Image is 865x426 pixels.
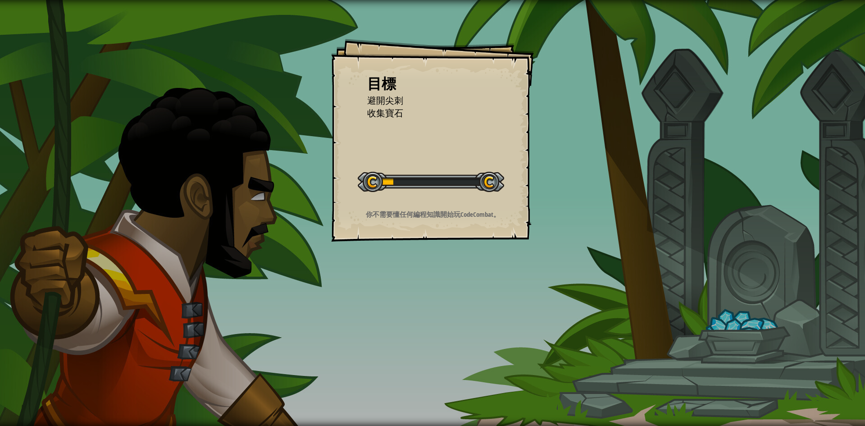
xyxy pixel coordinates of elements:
span: 避開尖刺 [367,94,403,106]
p: 你不需要懂任何編程知識開始玩CodeCombat。 [342,210,523,219]
li: 收集寶石 [356,107,496,120]
li: 避開尖刺 [356,94,496,107]
span: 收集寶石 [367,107,403,119]
div: 目標 [367,73,498,94]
